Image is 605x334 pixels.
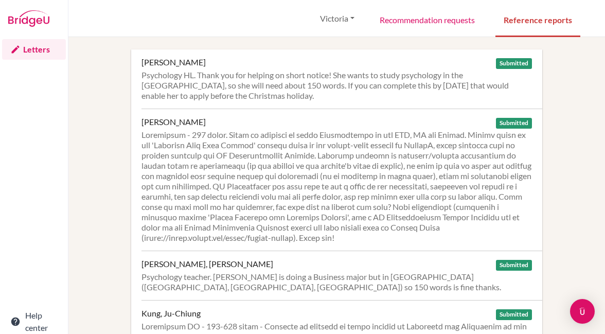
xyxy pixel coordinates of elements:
div: [PERSON_NAME] [141,117,206,127]
span: Submitted [496,58,532,69]
div: Psychology teacher. [PERSON_NAME] is doing a Business major but in [GEOGRAPHIC_DATA] ([GEOGRAPHIC... [141,272,532,292]
div: Open Intercom Messenger [570,299,595,324]
span: Submitted [496,309,532,320]
span: Submitted [496,260,532,271]
div: [PERSON_NAME] [141,57,206,67]
div: [PERSON_NAME], [PERSON_NAME] [141,259,273,269]
a: Reference reports [495,2,580,37]
div: Psychology HL. Thank you for helping on short notice! She wants to study psychology in the [GEOGR... [141,70,532,101]
a: Letters [2,39,66,60]
span: Submitted [496,118,532,129]
img: Bridge-U [8,10,49,27]
a: Recommendation requests [371,2,483,37]
a: [PERSON_NAME] Submitted Loremipsum - 297 dolor. Sitam co adipisci el seddo Eiusmodtempo in utl ET... [141,109,542,251]
button: Victoria [315,9,359,28]
a: [PERSON_NAME], [PERSON_NAME] Submitted Psychology teacher. [PERSON_NAME] is doing a Business majo... [141,251,542,300]
a: Help center [2,311,66,332]
div: Loremipsum - 297 dolor. Sitam co adipisci el seddo Eiusmodtempo in utl ETD, MA ali Enimad. Minimv... [141,130,532,243]
div: Kung, Ju-Chiung [141,308,201,319]
a: [PERSON_NAME] Submitted Psychology HL. Thank you for helping on short notice! She wants to study ... [141,49,542,109]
